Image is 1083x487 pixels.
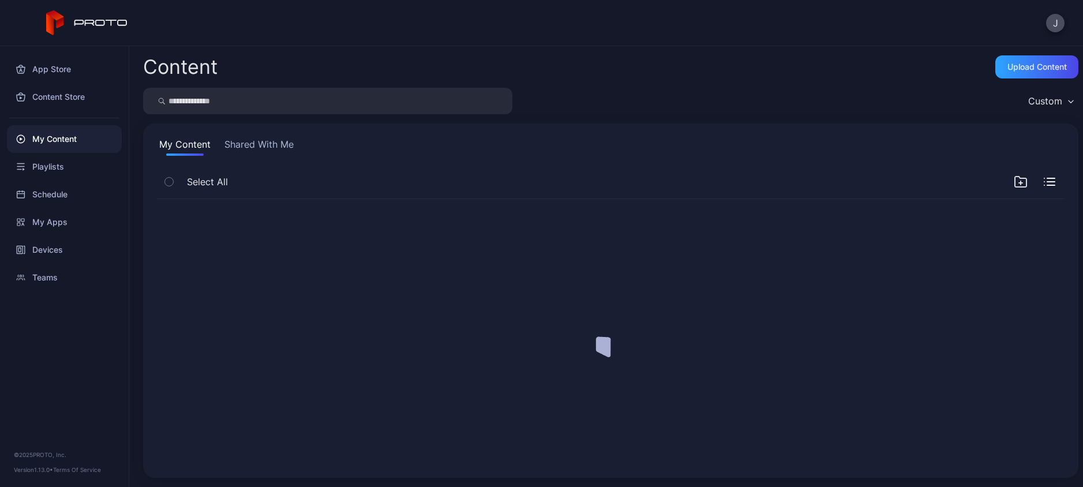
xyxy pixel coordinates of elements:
[7,153,122,181] a: Playlists
[53,466,101,473] a: Terms Of Service
[7,208,122,236] a: My Apps
[1007,62,1067,72] div: Upload Content
[7,264,122,291] a: Teams
[995,55,1078,78] button: Upload Content
[7,55,122,83] a: App Store
[187,175,228,189] span: Select All
[143,57,218,77] div: Content
[157,137,213,156] button: My Content
[1028,95,1062,107] div: Custom
[1022,88,1078,114] button: Custom
[1046,14,1065,32] button: J
[7,125,122,153] a: My Content
[7,236,122,264] a: Devices
[14,466,53,473] span: Version 1.13.0 •
[14,450,115,459] div: © 2025 PROTO, Inc.
[7,181,122,208] a: Schedule
[222,137,296,156] button: Shared With Me
[7,83,122,111] a: Content Store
